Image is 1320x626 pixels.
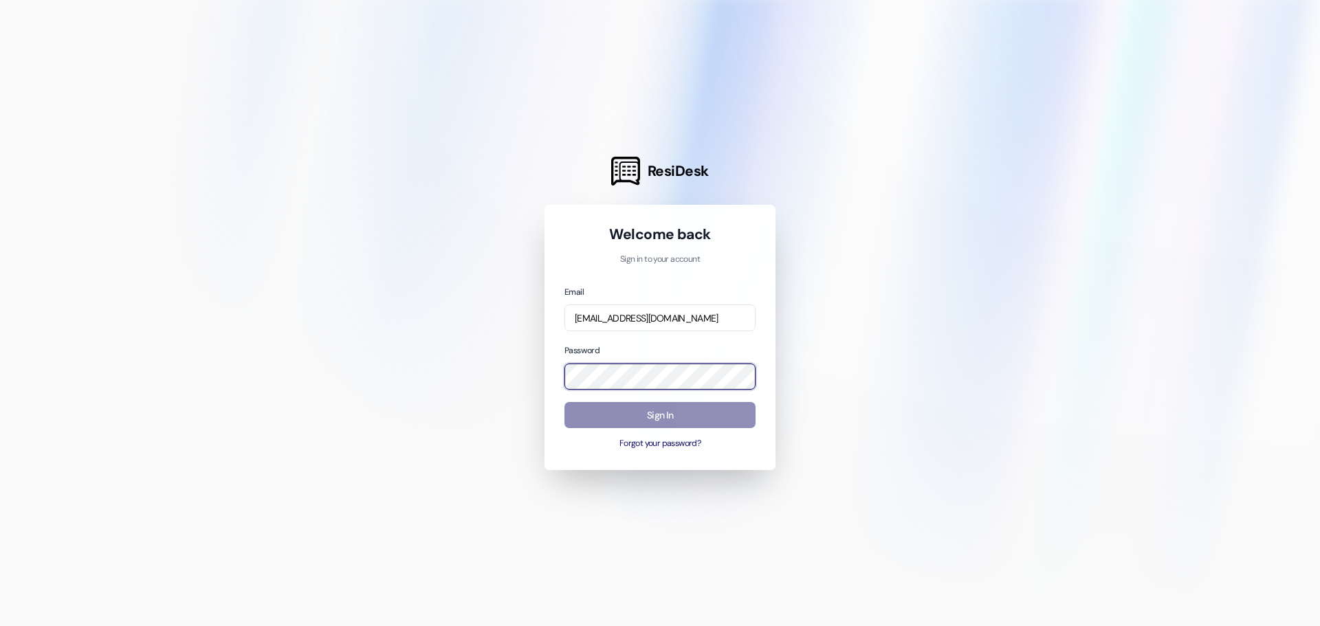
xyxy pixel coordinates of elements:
[611,157,640,186] img: ResiDesk Logo
[564,254,756,266] p: Sign in to your account
[564,345,599,356] label: Password
[564,225,756,244] h1: Welcome back
[564,304,756,331] input: name@example.com
[564,438,756,450] button: Forgot your password?
[564,287,584,298] label: Email
[564,402,756,429] button: Sign In
[648,161,709,181] span: ResiDesk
